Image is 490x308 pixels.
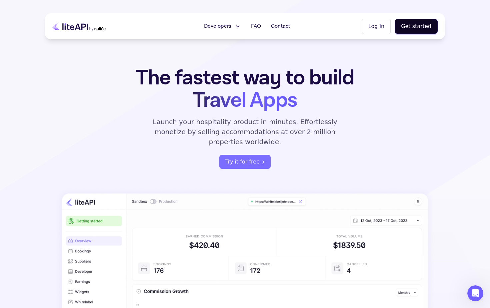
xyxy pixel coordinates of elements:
a: register [219,155,271,169]
button: Try it for free [219,155,271,169]
iframe: Intercom live chat [467,285,483,301]
button: Get started [395,19,438,34]
span: Contact [271,22,290,30]
span: Developers [204,22,231,30]
button: Log in [362,19,391,34]
span: FAQ [251,22,261,30]
a: Contact [267,20,294,33]
button: Developers [200,20,245,33]
h1: The fastest way to build [115,67,375,111]
p: Launch your hospitality product in minutes. Effortlessly monetize by selling accommodations at ov... [145,117,345,147]
a: FAQ [247,20,265,33]
span: Travel Apps [193,86,297,114]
